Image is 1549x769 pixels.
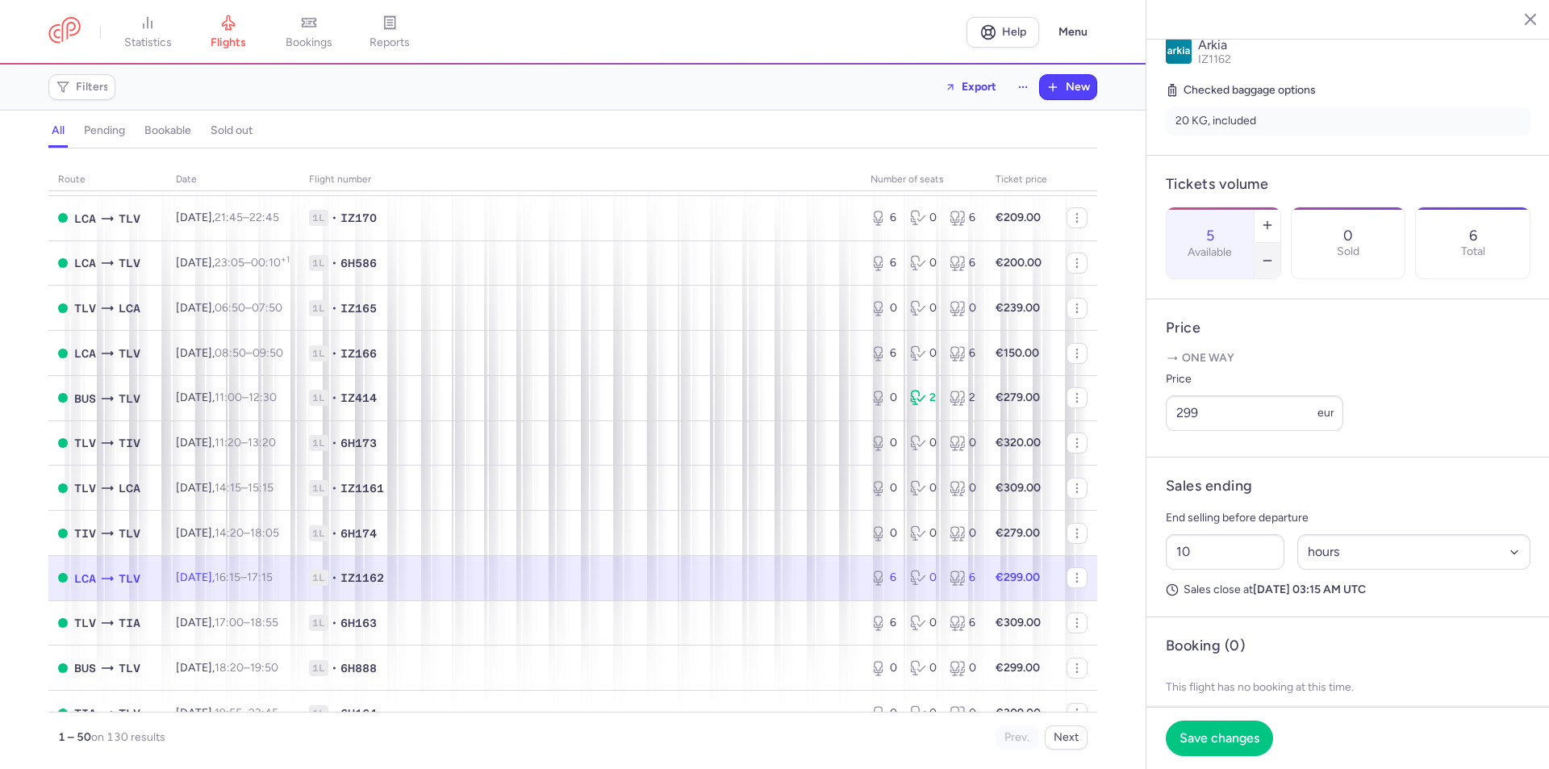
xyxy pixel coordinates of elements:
[332,210,337,226] span: •
[215,526,279,540] span: –
[340,255,377,271] span: 6H586
[1337,245,1359,258] p: Sold
[871,210,897,226] div: 6
[119,434,140,452] span: TIV
[119,704,140,722] span: TLV
[74,704,96,722] span: TIA
[950,255,976,271] div: 6
[119,614,140,632] span: TIA
[119,254,140,272] span: TLV
[950,570,976,586] div: 6
[176,570,273,584] span: [DATE],
[910,660,937,676] div: 0
[215,526,244,540] time: 14:20
[215,570,240,584] time: 16:15
[248,436,276,449] time: 13:20
[910,435,937,451] div: 0
[996,256,1042,270] strong: €200.00
[119,525,140,542] span: TLV
[74,345,96,362] span: LCA
[871,390,897,406] div: 0
[215,391,242,404] time: 11:00
[996,570,1040,584] strong: €299.00
[950,480,976,496] div: 0
[74,479,96,497] span: TLV
[986,168,1057,192] th: Ticket price
[871,615,897,631] div: 6
[309,300,328,316] span: 1L
[250,526,279,540] time: 18:05
[124,36,172,50] span: statistics
[215,211,243,224] time: 21:45
[370,36,410,50] span: reports
[871,435,897,451] div: 0
[215,616,278,629] span: –
[215,346,246,360] time: 08:50
[248,391,277,404] time: 12:30
[996,211,1041,224] strong: €209.00
[1166,721,1273,756] button: Save changes
[1166,175,1530,194] h4: Tickets volume
[996,706,1041,720] strong: €309.00
[250,661,278,675] time: 19:50
[1166,350,1530,366] p: One way
[332,480,337,496] span: •
[996,301,1040,315] strong: €239.00
[1198,52,1231,66] span: IZ1162
[176,346,283,360] span: [DATE],
[309,435,328,451] span: 1L
[249,211,279,224] time: 22:45
[252,301,282,315] time: 07:50
[309,480,328,496] span: 1L
[1166,637,1245,655] h4: Booking (0)
[1166,583,1530,597] p: Sales close at
[176,616,278,629] span: [DATE],
[1002,26,1026,38] span: Help
[286,36,332,50] span: bookings
[340,525,377,541] span: 6H174
[910,210,937,226] div: 0
[215,436,241,449] time: 11:20
[332,300,337,316] span: •
[950,615,976,631] div: 6
[934,74,1007,100] button: Export
[119,210,140,228] span: TLV
[340,615,377,631] span: 6H163
[74,299,96,317] span: TLV
[871,255,897,271] div: 6
[1040,75,1096,99] button: New
[211,36,246,50] span: flights
[144,123,191,138] h4: bookable
[910,615,937,631] div: 0
[871,570,897,586] div: 6
[340,390,377,406] span: IZ414
[871,300,897,316] div: 0
[84,123,125,138] h4: pending
[996,391,1040,404] strong: €279.00
[1166,534,1284,570] input: ##
[1166,38,1192,64] img: Arkia logo
[74,210,96,228] span: LCA
[107,15,188,50] a: statistics
[340,570,384,586] span: IZ1162
[910,570,937,586] div: 0
[910,390,937,406] div: 2
[1166,668,1530,707] p: This flight has no booking at this time.
[871,480,897,496] div: 0
[910,480,937,496] div: 0
[48,168,166,192] th: route
[950,660,976,676] div: 0
[176,391,277,404] span: [DATE],
[215,570,273,584] span: –
[950,345,976,362] div: 6
[967,17,1039,48] a: Help
[269,15,349,50] a: bookings
[215,436,276,449] span: –
[176,661,278,675] span: [DATE],
[1179,731,1259,746] span: Save changes
[215,706,278,720] span: –
[340,660,377,676] span: 6H888
[1166,370,1343,389] label: Price
[188,15,269,50] a: flights
[215,706,242,720] time: 19:55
